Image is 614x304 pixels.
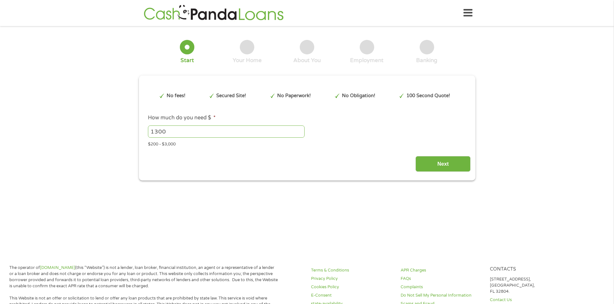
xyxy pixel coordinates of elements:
[180,57,194,64] div: Start
[401,292,482,299] a: Do Not Sell My Personal Information
[311,267,393,273] a: Terms & Conditions
[350,57,384,64] div: Employment
[490,297,572,303] a: Contact Us
[40,265,75,270] a: [DOMAIN_NAME]
[490,266,572,272] h4: Contacts
[167,92,185,99] p: No fees!
[311,284,393,290] a: Cookies Policy
[293,57,321,64] div: About You
[216,92,246,99] p: Secured Site!
[342,92,375,99] p: No Obligation!
[401,267,482,273] a: APR Charges
[277,92,311,99] p: No Paperwork!
[148,115,216,121] label: How much do you need $
[142,4,286,22] img: GetLoanNow Logo
[401,284,482,290] a: Complaints
[401,276,482,282] a: FAQs
[490,276,572,295] p: [STREET_ADDRESS], [GEOGRAPHIC_DATA], FL 32804.
[416,57,437,64] div: Banking
[9,265,278,289] p: The operator of (this “Website”) is not a lender, loan broker, financial institution, an agent or...
[311,292,393,299] a: E-Consent
[415,156,471,172] input: Next
[311,276,393,282] a: Privacy Policy
[406,92,450,99] p: 100 Second Quote!
[148,139,466,148] div: $200 - $3,000
[233,57,262,64] div: Your Home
